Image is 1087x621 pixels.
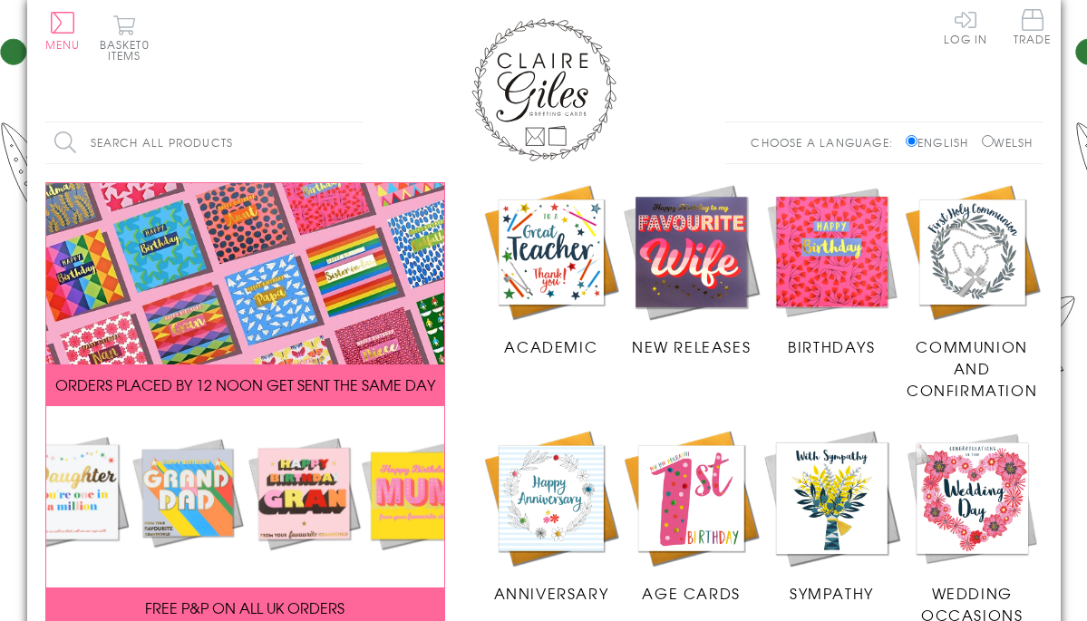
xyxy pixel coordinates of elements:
a: Sympathy [762,428,902,604]
a: Academic [481,182,622,358]
span: Menu [45,36,81,53]
input: Search all products [45,122,363,163]
span: FREE P&P ON ALL UK ORDERS [145,597,345,618]
input: Search [345,122,363,163]
input: Welsh [982,135,994,147]
span: Communion and Confirmation [907,335,1037,401]
button: Basket0 items [100,15,150,61]
button: Menu [45,12,81,50]
a: Trade [1014,9,1052,48]
img: Claire Giles Greetings Cards [471,18,616,161]
a: New Releases [621,182,762,358]
span: Age Cards [642,582,740,604]
span: Academic [504,335,597,357]
a: Log In [944,9,987,44]
span: Sympathy [790,582,874,604]
a: Age Cards [621,428,762,604]
a: Communion and Confirmation [902,182,1043,402]
span: Anniversary [494,582,609,604]
input: English [906,135,917,147]
span: New Releases [632,335,751,357]
label: Welsh [982,134,1034,150]
span: Trade [1014,9,1052,44]
p: Choose a language: [751,134,902,150]
label: English [906,134,977,150]
span: ORDERS PLACED BY 12 NOON GET SENT THE SAME DAY [55,374,435,395]
span: 0 items [108,36,150,63]
a: Anniversary [481,428,622,604]
a: Birthdays [762,182,902,358]
span: Birthdays [788,335,875,357]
